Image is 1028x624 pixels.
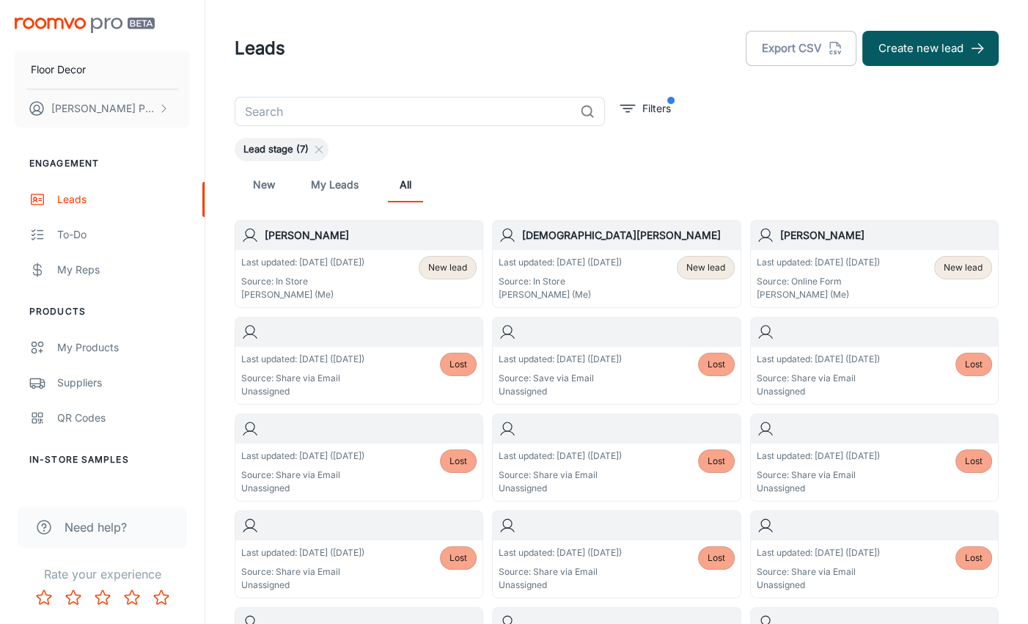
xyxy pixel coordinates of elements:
[449,358,467,371] span: Lost
[757,275,880,288] p: Source: Online Form
[757,256,880,269] p: Last updated: [DATE] ([DATE])
[750,317,999,405] a: Last updated: [DATE] ([DATE])Source: Share via EmailUnassignedLost
[241,546,364,559] p: Last updated: [DATE] ([DATE])
[757,579,880,592] p: Unassigned
[15,89,190,128] button: [PERSON_NAME] Phoenix
[241,288,364,301] p: [PERSON_NAME] (Me)
[499,353,622,366] p: Last updated: [DATE] ([DATE])
[862,31,999,66] button: Create new lead
[59,583,88,612] button: Rate 2 star
[57,262,190,278] div: My Reps
[235,138,328,161] div: Lead stage (7)
[388,167,423,202] a: All
[246,167,282,202] a: New
[757,372,880,385] p: Source: Share via Email
[499,482,622,495] p: Unassigned
[241,482,364,495] p: Unassigned
[757,546,880,559] p: Last updated: [DATE] ([DATE])
[499,275,622,288] p: Source: In Store
[241,385,364,398] p: Unassigned
[757,565,880,579] p: Source: Share via Email
[522,227,734,243] h6: [DEMOGRAPHIC_DATA][PERSON_NAME]
[57,375,190,391] div: Suppliers
[492,220,741,308] a: [DEMOGRAPHIC_DATA][PERSON_NAME]Last updated: [DATE] ([DATE])Source: In Store[PERSON_NAME] (Me)New...
[15,18,155,33] img: Roomvo PRO Beta
[241,449,364,463] p: Last updated: [DATE] ([DATE])
[241,469,364,482] p: Source: Share via Email
[235,35,285,62] h1: Leads
[757,385,880,398] p: Unassigned
[965,455,983,468] span: Lost
[708,455,725,468] span: Lost
[31,62,86,78] p: Floor Decor
[757,353,880,366] p: Last updated: [DATE] ([DATE])
[757,288,880,301] p: [PERSON_NAME] (Me)
[499,579,622,592] p: Unassigned
[88,583,117,612] button: Rate 3 star
[499,385,622,398] p: Unassigned
[708,551,725,565] span: Lost
[241,579,364,592] p: Unassigned
[241,256,364,269] p: Last updated: [DATE] ([DATE])
[617,97,675,120] button: filter
[499,372,622,385] p: Source: Save via Email
[235,220,483,308] a: [PERSON_NAME]Last updated: [DATE] ([DATE])Source: In Store[PERSON_NAME] (Me)New lead
[449,455,467,468] span: Lost
[757,482,880,495] p: Unassigned
[499,546,622,559] p: Last updated: [DATE] ([DATE])
[965,358,983,371] span: Lost
[241,372,364,385] p: Source: Share via Email
[311,167,359,202] a: My Leads
[147,583,176,612] button: Rate 5 star
[944,261,983,274] span: New lead
[57,410,190,426] div: QR Codes
[757,449,880,463] p: Last updated: [DATE] ([DATE])
[241,275,364,288] p: Source: In Store
[241,565,364,579] p: Source: Share via Email
[57,339,190,356] div: My Products
[499,256,622,269] p: Last updated: [DATE] ([DATE])
[499,469,622,482] p: Source: Share via Email
[57,488,190,504] div: My Samples
[499,565,622,579] p: Source: Share via Email
[746,31,856,66] button: Export CSV
[428,261,467,274] span: New lead
[642,100,671,117] p: Filters
[499,288,622,301] p: [PERSON_NAME] (Me)
[449,551,467,565] span: Lost
[780,227,992,243] h6: [PERSON_NAME]
[265,227,477,243] h6: [PERSON_NAME]
[499,449,622,463] p: Last updated: [DATE] ([DATE])
[57,227,190,243] div: To-do
[15,51,190,89] button: Floor Decor
[750,414,999,502] a: Last updated: [DATE] ([DATE])Source: Share via EmailUnassignedLost
[65,518,127,536] span: Need help?
[12,565,193,583] p: Rate your experience
[757,469,880,482] p: Source: Share via Email
[235,97,574,126] input: Search
[492,317,741,405] a: Last updated: [DATE] ([DATE])Source: Save via EmailUnassignedLost
[492,510,741,598] a: Last updated: [DATE] ([DATE])Source: Share via EmailUnassignedLost
[708,358,725,371] span: Lost
[235,142,317,157] span: Lead stage (7)
[57,191,190,208] div: Leads
[750,510,999,598] a: Last updated: [DATE] ([DATE])Source: Share via EmailUnassignedLost
[750,220,999,308] a: [PERSON_NAME]Last updated: [DATE] ([DATE])Source: Online Form[PERSON_NAME] (Me)New lead
[235,414,483,502] a: Last updated: [DATE] ([DATE])Source: Share via EmailUnassignedLost
[965,551,983,565] span: Lost
[117,583,147,612] button: Rate 4 star
[492,414,741,502] a: Last updated: [DATE] ([DATE])Source: Share via EmailUnassignedLost
[51,100,155,117] p: [PERSON_NAME] Phoenix
[686,261,725,274] span: New lead
[29,583,59,612] button: Rate 1 star
[241,353,364,366] p: Last updated: [DATE] ([DATE])
[235,317,483,405] a: Last updated: [DATE] ([DATE])Source: Share via EmailUnassignedLost
[235,510,483,598] a: Last updated: [DATE] ([DATE])Source: Share via EmailUnassignedLost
